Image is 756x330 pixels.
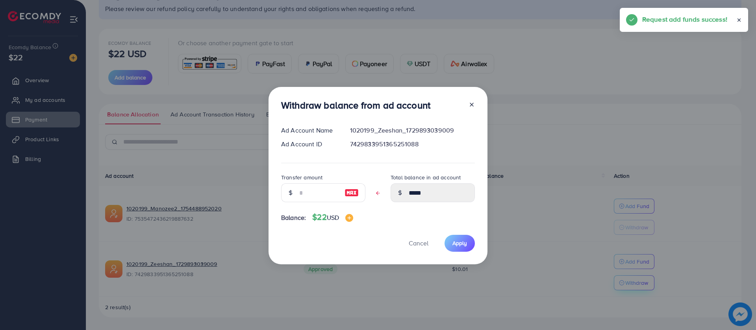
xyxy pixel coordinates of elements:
[642,14,727,24] h5: Request add funds success!
[275,140,344,149] div: Ad Account ID
[327,213,339,222] span: USD
[344,126,481,135] div: 1020199_Zeeshan_1729893039009
[345,214,353,222] img: image
[281,100,430,111] h3: Withdraw balance from ad account
[275,126,344,135] div: Ad Account Name
[281,213,306,222] span: Balance:
[312,212,353,222] h4: $22
[452,239,467,247] span: Apply
[391,173,461,181] label: Total balance in ad account
[281,173,322,181] label: Transfer amount
[344,140,481,149] div: 7429833951365251088
[445,235,475,252] button: Apply
[399,235,438,252] button: Cancel
[409,239,428,247] span: Cancel
[345,188,359,197] img: image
